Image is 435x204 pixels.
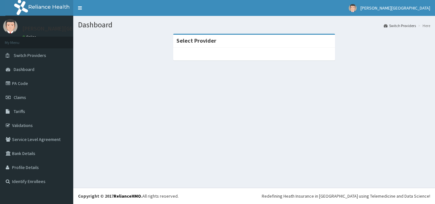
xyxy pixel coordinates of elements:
span: [PERSON_NAME][GEOGRAPHIC_DATA] [360,5,430,11]
li: Here [417,23,430,28]
strong: Select Provider [176,37,216,44]
img: User Image [349,4,357,12]
span: Claims [14,95,26,100]
p: [PERSON_NAME][GEOGRAPHIC_DATA] [22,26,117,32]
span: Switch Providers [14,53,46,58]
strong: Copyright © 2017 . [78,193,142,199]
a: RelianceHMO [114,193,141,199]
img: User Image [3,19,18,33]
span: Dashboard [14,67,34,72]
footer: All rights reserved. [73,188,435,204]
h1: Dashboard [78,21,430,29]
div: Redefining Heath Insurance in [GEOGRAPHIC_DATA] using Telemedicine and Data Science! [262,193,430,199]
span: Tariffs [14,109,25,114]
a: Switch Providers [384,23,416,28]
a: Online [22,35,38,39]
